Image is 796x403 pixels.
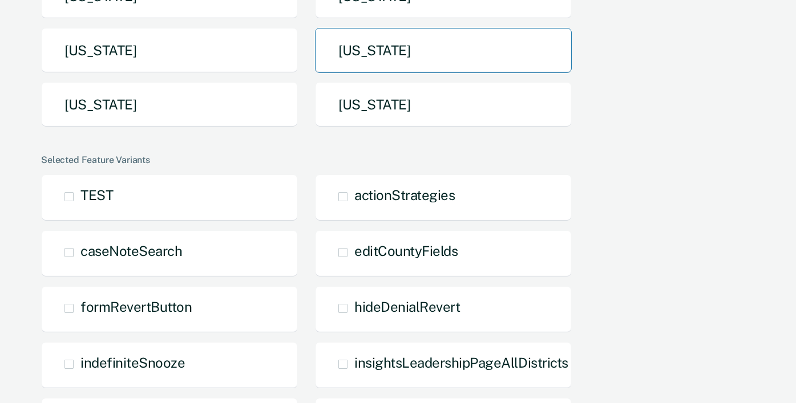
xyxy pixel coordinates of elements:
span: TEST [80,187,113,203]
span: actionStrategies [354,187,455,203]
span: editCountyFields [354,243,458,259]
button: [US_STATE] [41,82,298,127]
span: insightsLeadershipPageAllDistricts [354,355,568,371]
span: indefiniteSnooze [80,355,185,371]
span: caseNoteSearch [80,243,182,259]
button: [US_STATE] [315,82,572,127]
button: [US_STATE] [41,28,298,73]
span: formRevertButton [80,299,192,315]
div: Selected Feature Variants [41,154,750,165]
button: [US_STATE] [315,28,572,73]
span: hideDenialRevert [354,299,460,315]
